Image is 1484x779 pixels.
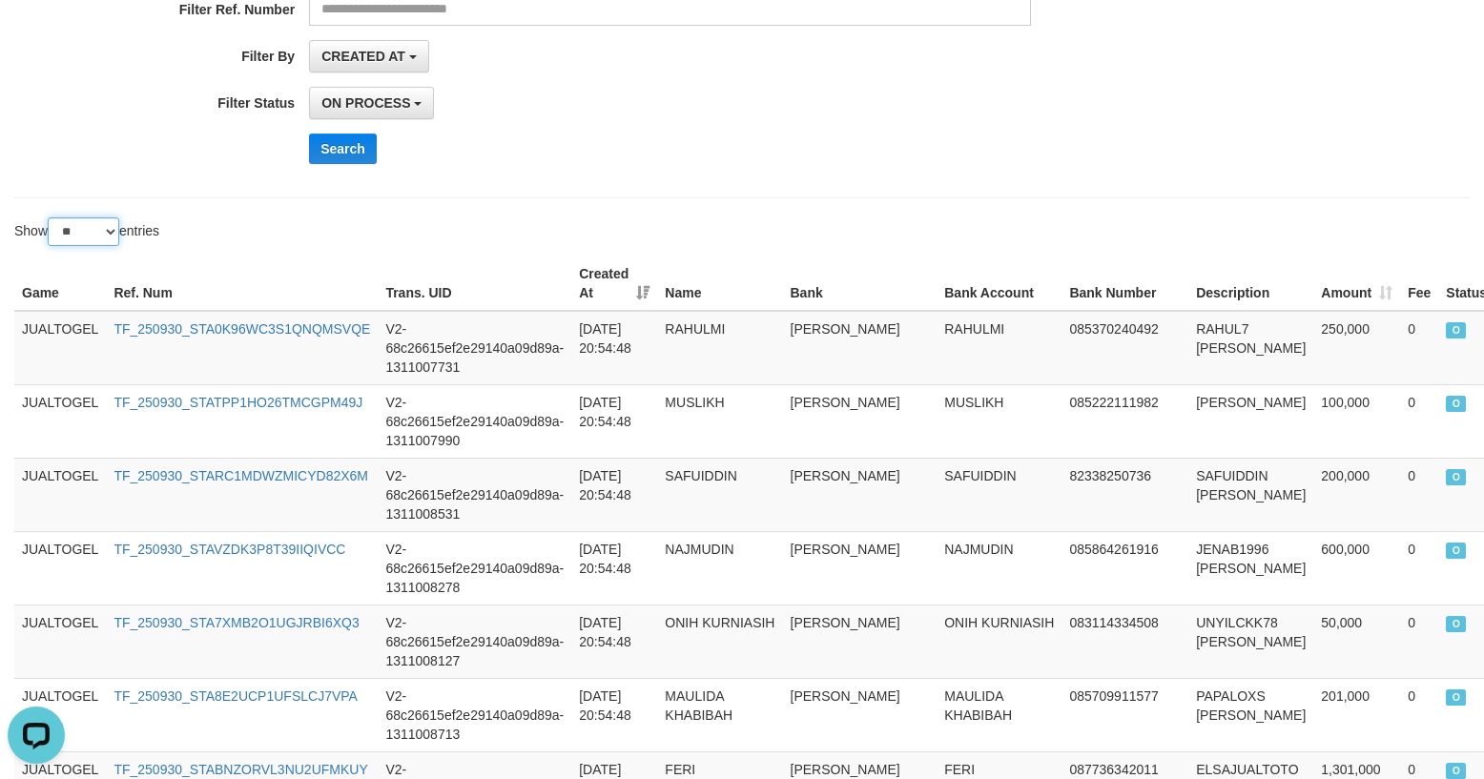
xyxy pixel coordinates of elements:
[1061,458,1188,531] td: 82338250736
[1061,531,1188,605] td: 085864261916
[937,531,1061,605] td: NAJMUDIN
[571,458,657,531] td: [DATE] 20:54:48
[8,8,65,65] button: Open LiveChat chat widget
[1313,605,1400,678] td: 50,000
[657,458,782,531] td: SAFUIDDIN
[1446,396,1466,412] span: ON PROCESS
[14,678,106,751] td: JUALTOGEL
[113,542,345,557] a: TF_250930_STAVZDK3P8T39IIQIVCC
[378,311,571,385] td: V2-68c26615ef2e29140a09d89a-1311007731
[378,256,571,311] th: Trans. UID
[783,531,938,605] td: [PERSON_NAME]
[1446,616,1466,632] span: ON PROCESS
[1313,256,1400,311] th: Amount: activate to sort column ascending
[937,458,1061,531] td: SAFUIDDIN
[657,256,782,311] th: Name
[1400,605,1438,678] td: 0
[14,384,106,458] td: JUALTOGEL
[783,458,938,531] td: [PERSON_NAME]
[1188,384,1313,458] td: [PERSON_NAME]
[1061,384,1188,458] td: 085222111982
[378,384,571,458] td: V2-68c26615ef2e29140a09d89a-1311007990
[1400,384,1438,458] td: 0
[14,217,159,246] label: Show entries
[1446,322,1466,338] span: ON PROCESS
[309,87,434,119] button: ON PROCESS
[1188,458,1313,531] td: SAFUIDDIN [PERSON_NAME]
[106,256,378,311] th: Ref. Num
[937,605,1061,678] td: ONIH KURNIASIH
[1313,678,1400,751] td: 201,000
[113,395,362,410] a: TF_250930_STATPP1HO26TMCGPM49J
[1400,311,1438,385] td: 0
[1446,469,1466,485] span: ON PROCESS
[321,95,410,111] span: ON PROCESS
[309,40,429,72] button: CREATED AT
[1400,458,1438,531] td: 0
[1313,311,1400,385] td: 250,000
[378,458,571,531] td: V2-68c26615ef2e29140a09d89a-1311008531
[571,311,657,385] td: [DATE] 20:54:48
[1061,256,1188,311] th: Bank Number
[1188,531,1313,605] td: JENAB1996 [PERSON_NAME]
[1188,605,1313,678] td: UNYILCKK78 [PERSON_NAME]
[1313,458,1400,531] td: 200,000
[378,678,571,751] td: V2-68c26615ef2e29140a09d89a-1311008713
[571,256,657,311] th: Created At: activate to sort column ascending
[309,133,377,164] button: Search
[1313,531,1400,605] td: 600,000
[783,256,938,311] th: Bank
[1400,256,1438,311] th: Fee
[14,605,106,678] td: JUALTOGEL
[113,762,367,777] a: TF_250930_STABNZORVL3NU2UFMKUY
[571,384,657,458] td: [DATE] 20:54:48
[783,384,938,458] td: [PERSON_NAME]
[1188,256,1313,311] th: Description
[783,311,938,385] td: [PERSON_NAME]
[113,688,358,704] a: TF_250930_STA8E2UCP1UFSLCJ7VPA
[783,678,938,751] td: [PERSON_NAME]
[1400,678,1438,751] td: 0
[113,468,368,483] a: TF_250930_STARC1MDWZMICYD82X6M
[937,311,1061,385] td: RAHULMI
[1188,678,1313,751] td: PAPALOXS [PERSON_NAME]
[783,605,938,678] td: [PERSON_NAME]
[14,311,106,385] td: JUALTOGEL
[378,605,571,678] td: V2-68c26615ef2e29140a09d89a-1311008127
[14,531,106,605] td: JUALTOGEL
[937,256,1061,311] th: Bank Account
[48,217,119,246] select: Showentries
[1061,678,1188,751] td: 085709911577
[378,531,571,605] td: V2-68c26615ef2e29140a09d89a-1311008278
[113,615,359,630] a: TF_250930_STA7XMB2O1UGJRBI6XQ3
[571,531,657,605] td: [DATE] 20:54:48
[321,49,405,64] span: CREATED AT
[571,678,657,751] td: [DATE] 20:54:48
[1061,311,1188,385] td: 085370240492
[1400,531,1438,605] td: 0
[657,605,782,678] td: ONIH KURNIASIH
[657,678,782,751] td: MAULIDA KHABIBAH
[1446,543,1466,559] span: ON PROCESS
[1313,384,1400,458] td: 100,000
[571,605,657,678] td: [DATE] 20:54:48
[937,678,1061,751] td: MAULIDA KHABIBAH
[1188,311,1313,385] td: RAHUL7 [PERSON_NAME]
[14,458,106,531] td: JUALTOGEL
[14,256,106,311] th: Game
[113,321,370,337] a: TF_250930_STA0K96WC3S1QNQMSVQE
[657,311,782,385] td: RAHULMI
[1446,763,1466,779] span: ON PROCESS
[1446,689,1466,706] span: ON PROCESS
[937,384,1061,458] td: MUSLIKH
[1061,605,1188,678] td: 083114334508
[657,384,782,458] td: MUSLIKH
[657,531,782,605] td: NAJMUDIN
